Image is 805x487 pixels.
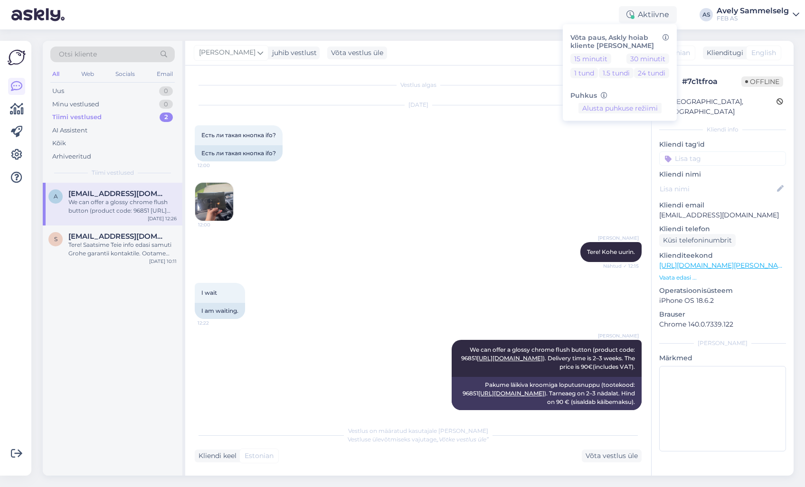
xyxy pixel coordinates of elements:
[659,234,736,247] div: Küsi telefoninumbrit
[662,97,777,117] div: [GEOGRAPHIC_DATA], [GEOGRAPHIC_DATA]
[700,8,713,21] div: AS
[198,221,234,228] span: 12:00
[587,248,635,255] span: Tere! Kohe uurin.
[149,258,177,265] div: [DATE] 10:11
[79,68,96,80] div: Web
[626,53,669,64] button: 30 minutit
[59,49,97,59] span: Otsi kliente
[682,76,741,87] div: # 7c1tfroa
[52,152,91,161] div: Arhiveeritud
[570,91,669,99] h6: Puhkus
[659,309,786,319] p: Brauser
[68,198,177,215] div: We can offer a glossy chrome flush button (product code: 96851 [URL][DOMAIN_NAME]). Delivery time...
[751,48,776,58] span: English
[436,436,489,443] i: „Võtke vestlus üle”
[198,162,233,169] span: 12:00
[659,273,786,282] p: Vaata edasi ...
[477,355,543,362] a: [URL][DOMAIN_NAME]
[578,103,662,113] button: Alusta puhkuse režiimi
[348,427,488,434] span: Vestlus on määratud kasutajale [PERSON_NAME]
[195,81,642,89] div: Vestlus algas
[195,101,642,109] div: [DATE]
[114,68,137,80] div: Socials
[159,100,173,109] div: 0
[68,232,167,241] span: siljalaht@gmail.com
[599,67,634,78] button: 1.5 tundi
[598,332,639,339] span: [PERSON_NAME]
[659,296,786,306] p: iPhone OS 18.6.2
[603,411,639,418] span: 12:26
[717,15,789,22] div: FEB AS
[717,7,789,15] div: Avely Sammelselg
[703,48,743,58] div: Klienditugi
[598,234,639,242] span: [PERSON_NAME]
[159,86,173,96] div: 0
[659,319,786,329] p: Chrome 140.0.7339.122
[52,86,64,96] div: Uus
[155,68,175,80] div: Email
[195,145,283,161] div: Есть ли такая кнопка ifo?
[634,67,669,78] button: 24 tundi
[201,131,276,139] span: Есть ли такая кнопка ifo?
[268,48,317,58] div: juhib vestlust
[52,112,102,122] div: Tiimi vestlused
[8,48,26,66] img: Askly Logo
[570,34,669,50] h6: Võta paus, Askly hoiab kliente [PERSON_NAME]
[659,151,786,166] input: Lisa tag
[659,339,786,347] div: [PERSON_NAME]
[160,112,173,122] div: 2
[659,224,786,234] p: Kliendi telefon
[54,193,58,200] span: a
[659,251,786,261] p: Klienditeekond
[148,215,177,222] div: [DATE] 12:26
[199,47,256,58] span: [PERSON_NAME]
[245,451,274,461] span: Estonian
[452,377,642,410] div: Pakume läikiva kroomiga loputusnuppu (tootekood: 96851 ). Tarneaeg on 2–3 nädalat. Hind on 90 € (...
[52,100,99,109] div: Minu vestlused
[327,47,387,59] div: Võta vestlus üle
[659,261,790,270] a: [URL][DOMAIN_NAME][PERSON_NAME]
[348,436,489,443] span: Vestluse ülevõtmiseks vajutage
[478,390,544,397] a: [URL][DOMAIN_NAME]
[659,169,786,179] p: Kliendi nimi
[54,235,57,243] span: s
[659,125,786,134] div: Kliendi info
[659,140,786,150] p: Kliendi tag'id
[659,210,786,220] p: [EMAIL_ADDRESS][DOMAIN_NAME]
[52,139,66,148] div: Kõik
[92,169,134,177] span: Tiimi vestlused
[741,76,783,87] span: Offline
[582,450,642,462] div: Võta vestlus üle
[198,319,233,327] span: 12:22
[659,200,786,210] p: Kliendi email
[660,184,775,194] input: Lisa nimi
[603,262,639,270] span: Nähtud ✓ 12:15
[52,126,87,135] div: AI Assistent
[195,303,245,319] div: I am waiting.
[201,289,217,296] span: I wait
[570,53,611,64] button: 15 minutit
[659,286,786,296] p: Operatsioonisüsteem
[195,451,237,461] div: Kliendi keel
[570,67,598,78] button: 1 tund
[50,68,61,80] div: All
[659,353,786,363] p: Märkmed
[461,346,636,370] span: We can offer a glossy chrome flush button (product code: 96851 ). Delivery time is 2–3 weeks. The...
[195,183,233,221] img: Attachment
[68,241,177,258] div: Tere! Saatsime Teie info edasi samuti Grohe garantii kontaktile. Ootame samuti sealt vastust.
[717,7,799,22] a: Avely SammelselgFEB AS
[68,189,167,198] span: aliaksei.alsheuski@gmail.com
[619,6,677,23] div: Aktiivne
